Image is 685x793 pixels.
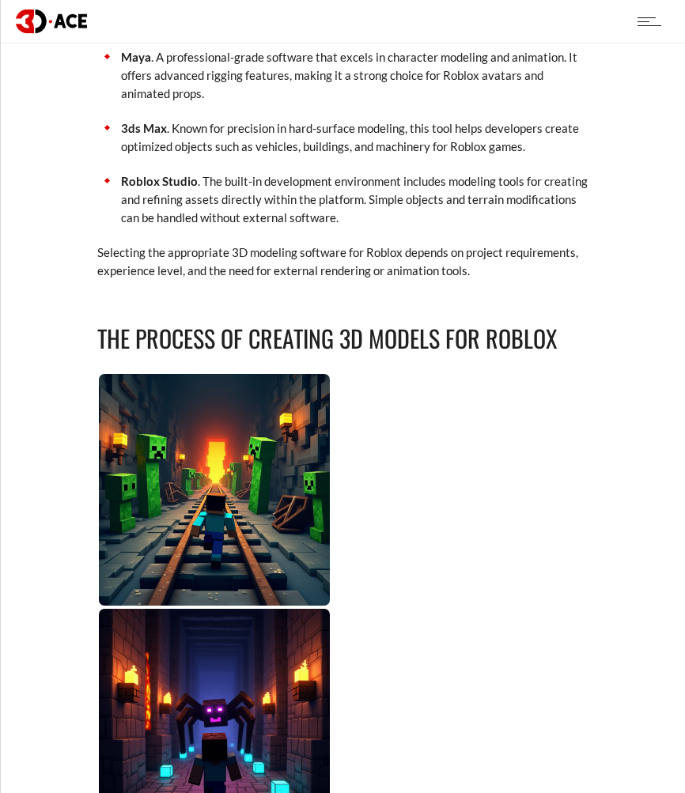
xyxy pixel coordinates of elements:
h2: The Process of Creating 3D Models for Roblox [97,320,588,357]
img: minecraft roblox 3d modeling [99,374,330,605]
strong: 3ds Max [121,121,167,135]
p: Selecting the appropriate 3D modeling software for Roblox depends on project requirements, experi... [97,244,588,281]
p: . A professional-grade software that excels in character modeling and animation. It offers advanc... [121,48,588,104]
p: . The built-in development environment includes modeling tools for creating and refining assets d... [121,172,588,228]
strong: Maya [121,50,151,64]
img: logo dark [16,9,87,32]
strong: Roblox Studio [121,174,198,188]
p: . Known for precision in hard-surface modeling, this tool helps developers create optimized objec... [121,119,588,157]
